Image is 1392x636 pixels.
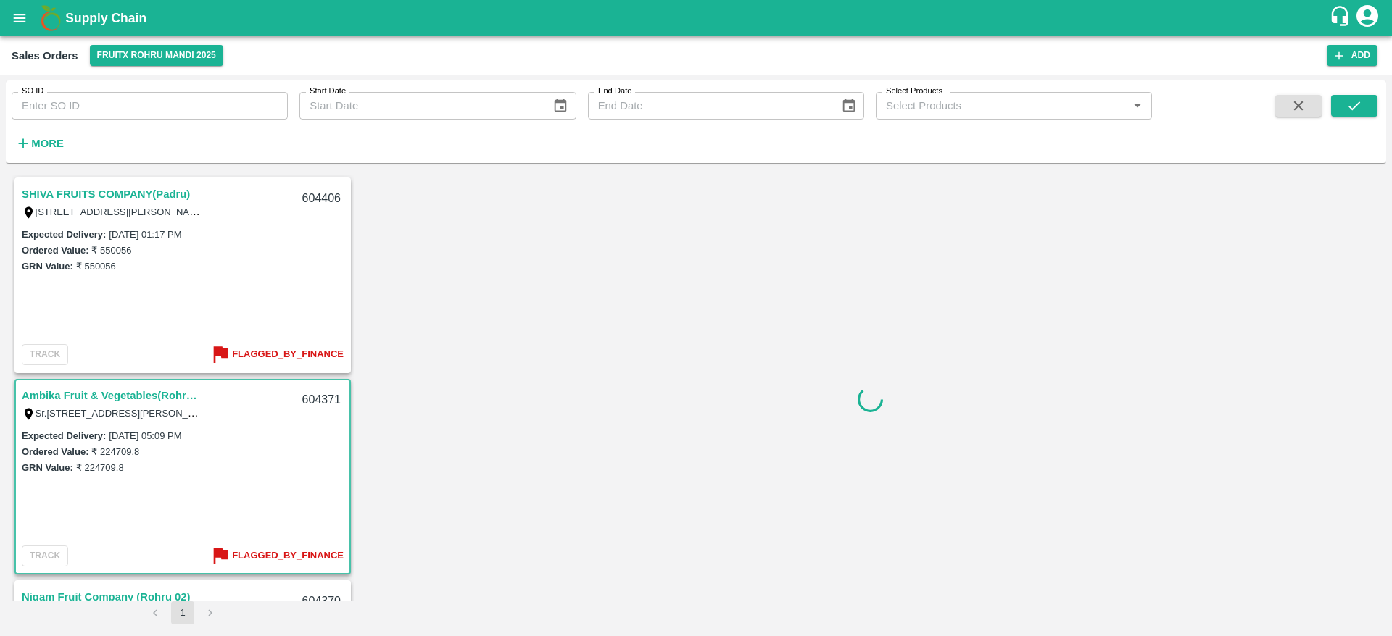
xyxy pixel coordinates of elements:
label: Select Products [886,85,942,97]
button: Add [1327,45,1377,66]
button: Choose date [835,92,863,120]
label: [DATE] 05:09 PM [109,430,181,441]
a: Ambika Fruit & Vegetables(Rohru 02) [22,386,203,405]
a: Supply Chain [65,8,1329,28]
b: Flagged_By_Finance [232,548,344,564]
button: More [12,131,67,156]
label: Expected Delivery : [22,430,106,441]
button: Choose date [547,92,574,120]
button: Select DC [90,45,223,66]
label: ₹ 550056 [76,261,116,272]
button: Open [1128,96,1147,115]
b: Flagged_By_Finance [232,346,344,363]
input: Enter SO ID [12,92,288,120]
label: Ordered Value: [22,446,88,457]
nav: pagination navigation [141,601,224,624]
label: SO ID [22,85,43,97]
button: Flagged_By_Finance [209,343,344,367]
label: [DATE] 01:17 PM [109,229,181,240]
label: [STREET_ADDRESS][PERSON_NAME][PERSON_NAME][PERSON_NAME] [36,206,361,217]
label: ₹ 224709.8 [76,462,124,473]
div: account of current user [1354,3,1380,33]
div: customer-support [1329,5,1354,31]
label: GRN Value: [22,462,73,473]
label: End Date [598,85,631,97]
div: 604370 [294,585,349,619]
input: End Date [588,92,829,120]
strong: More [31,138,64,149]
input: Select Products [880,96,1124,115]
button: open drawer [3,1,36,35]
b: Supply Chain [65,11,146,25]
div: Sales Orders [12,46,78,65]
label: Sr.[STREET_ADDRESS][PERSON_NAME][PERSON_NAME] [36,407,295,419]
label: ₹ 224709.8 [91,446,139,457]
button: page 1 [171,601,194,624]
img: logo [36,4,65,33]
input: Start Date [299,92,541,120]
label: Expected Delivery : [22,229,106,240]
a: SHIVA FRUITS COMPANY(Padru) [22,185,190,204]
div: 604371 [294,383,349,417]
label: ₹ 550056 [91,245,131,256]
label: Start Date [310,85,346,97]
div: 604406 [294,182,349,216]
label: Ordered Value: [22,245,88,256]
label: GRN Value: [22,261,73,272]
a: Nigam Fruit Company (Rohru 02) [22,587,191,606]
button: Flagged_By_Finance [209,544,344,568]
